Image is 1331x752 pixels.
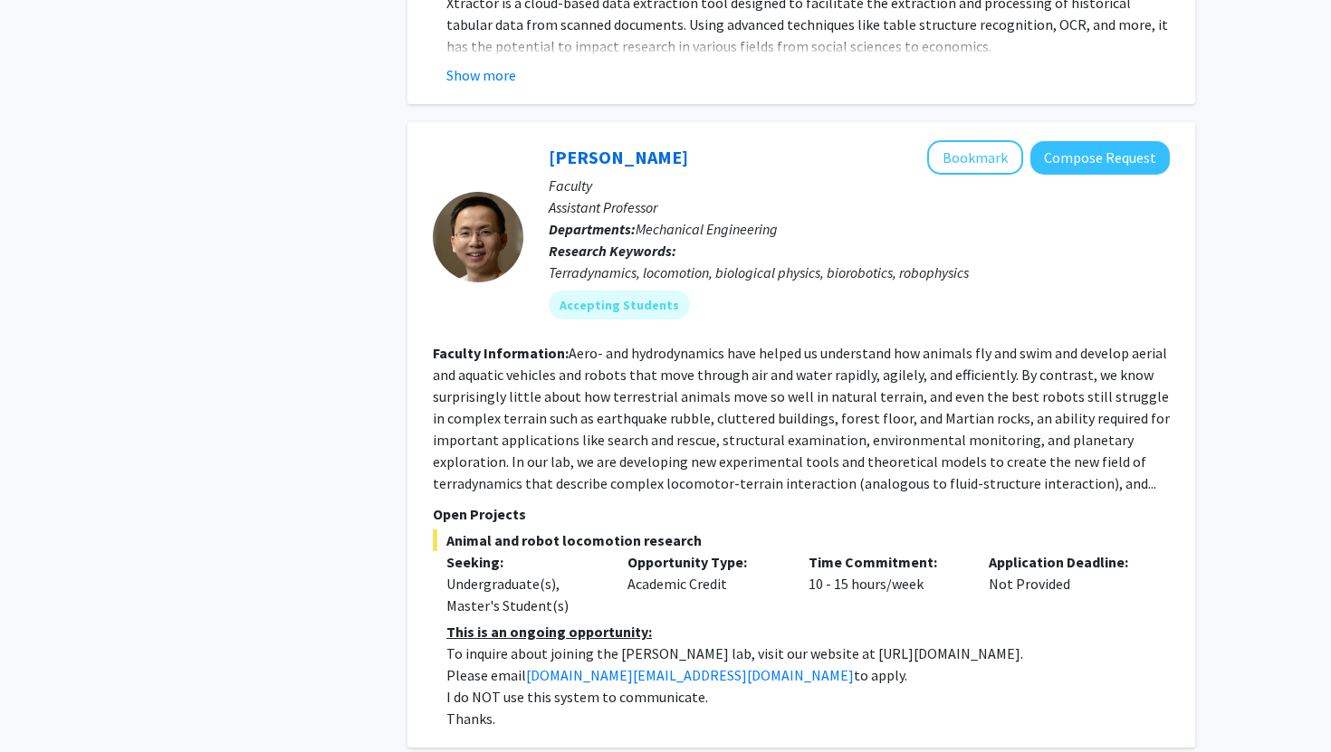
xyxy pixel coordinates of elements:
[975,551,1156,616] div: Not Provided
[549,262,1170,283] div: Terradynamics, locomotion, biological physics, biorobotics, robophysics
[627,551,781,573] p: Opportunity Type:
[14,671,77,738] iframe: Chat
[433,529,1170,551] span: Animal and robot locomotion research
[433,503,1170,525] p: Open Projects
[446,686,1170,708] p: I do NOT use this system to communicate.
[549,242,676,260] b: Research Keywords:
[446,708,1170,729] p: Thanks.
[446,551,600,573] p: Seeking:
[636,220,778,238] span: Mechanical Engineering
[927,140,1023,175] button: Add Chen Li to Bookmarks
[446,643,1170,664] p: To inquire about joining the [PERSON_NAME] lab, visit our website at [URL][DOMAIN_NAME].
[549,146,688,168] a: [PERSON_NAME]
[446,573,600,616] div: Undergraduate(s), Master's Student(s)
[433,344,1170,492] fg-read-more: Aero- and hydrodynamics have helped us understand how animals fly and swim and develop aerial and...
[795,551,976,616] div: 10 - 15 hours/week
[433,344,569,362] b: Faculty Information:
[446,664,1170,686] p: Please email to apply.
[549,175,1170,196] p: Faculty
[809,551,962,573] p: Time Commitment:
[549,290,690,319] mat-chip: Accepting Students
[614,551,795,616] div: Academic Credit
[446,64,516,86] button: Show more
[549,220,636,238] b: Departments:
[1030,141,1170,175] button: Compose Request to Chen Li
[549,196,1170,218] p: Assistant Professor
[446,623,652,641] u: This is an ongoing opportunity:
[526,666,854,684] a: [DOMAIN_NAME][EMAIL_ADDRESS][DOMAIN_NAME]
[989,551,1143,573] p: Application Deadline:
